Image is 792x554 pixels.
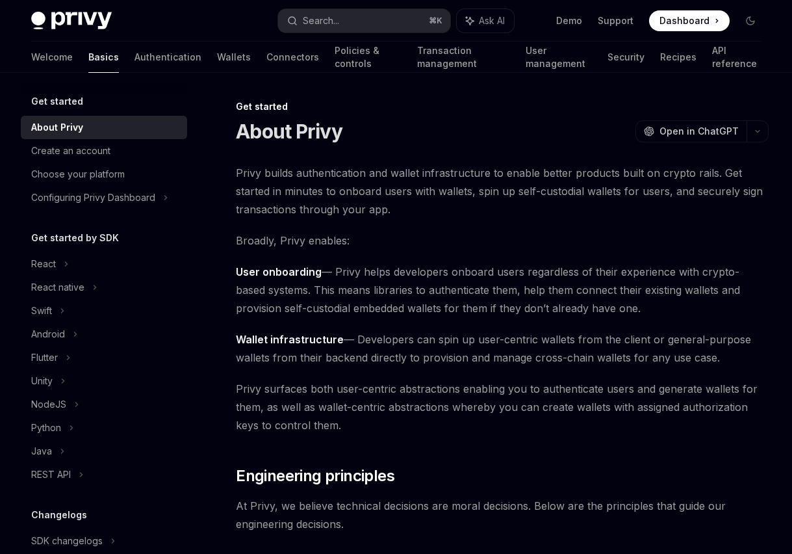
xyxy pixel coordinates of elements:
a: Authentication [134,42,201,73]
span: — Developers can spin up user-centric wallets from the client or general-purpose wallets from the... [236,330,769,367]
img: dark logo [31,12,112,30]
div: Flutter [31,350,58,365]
div: Java [31,443,52,459]
h5: Get started [31,94,83,109]
h5: Get started by SDK [31,230,119,246]
div: About Privy [31,120,83,135]
a: Security [607,42,645,73]
h5: Changelogs [31,507,87,523]
button: Search...⌘K [278,9,451,33]
a: User management [526,42,592,73]
a: Transaction management [417,42,510,73]
a: Connectors [266,42,319,73]
span: — Privy helps developers onboard users regardless of their experience with crypto-based systems. ... [236,263,769,317]
button: Ask AI [457,9,514,33]
span: Broadly, Privy enables: [236,231,769,250]
button: Open in ChatGPT [635,120,747,142]
div: Configuring Privy Dashboard [31,190,155,205]
div: Choose your platform [31,166,125,182]
a: Wallets [217,42,251,73]
a: Basics [88,42,119,73]
div: Python [31,420,61,436]
a: Create an account [21,139,187,163]
div: Unity [31,373,53,389]
a: Dashboard [649,10,730,31]
a: Policies & controls [335,42,402,73]
span: Privy surfaces both user-centric abstractions enabling you to authenticate users and generate wal... [236,380,769,434]
div: Create an account [31,143,110,159]
a: API reference [712,42,761,73]
strong: User onboarding [236,265,322,278]
span: Ask AI [479,14,505,27]
a: Choose your platform [21,163,187,186]
div: Search... [303,13,339,29]
div: Get started [236,100,769,113]
a: Support [598,14,633,27]
a: About Privy [21,116,187,139]
div: React [31,256,56,272]
a: Demo [556,14,582,27]
span: Privy builds authentication and wallet infrastructure to enable better products built on crypto r... [236,164,769,218]
span: Engineering principles [236,466,394,486]
div: SDK changelogs [31,533,103,549]
span: At Privy, we believe technical decisions are moral decisions. Below are the principles that guide... [236,497,769,533]
span: Dashboard [659,14,709,27]
div: Android [31,326,65,342]
button: Toggle dark mode [740,10,761,31]
span: Open in ChatGPT [659,125,739,138]
div: NodeJS [31,397,66,412]
span: ⌘ K [429,16,442,26]
strong: Wallet infrastructure [236,333,344,346]
a: Welcome [31,42,73,73]
a: Recipes [660,42,696,73]
div: React native [31,280,84,295]
div: REST API [31,467,71,482]
h1: About Privy [236,120,342,143]
div: Swift [31,303,52,319]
